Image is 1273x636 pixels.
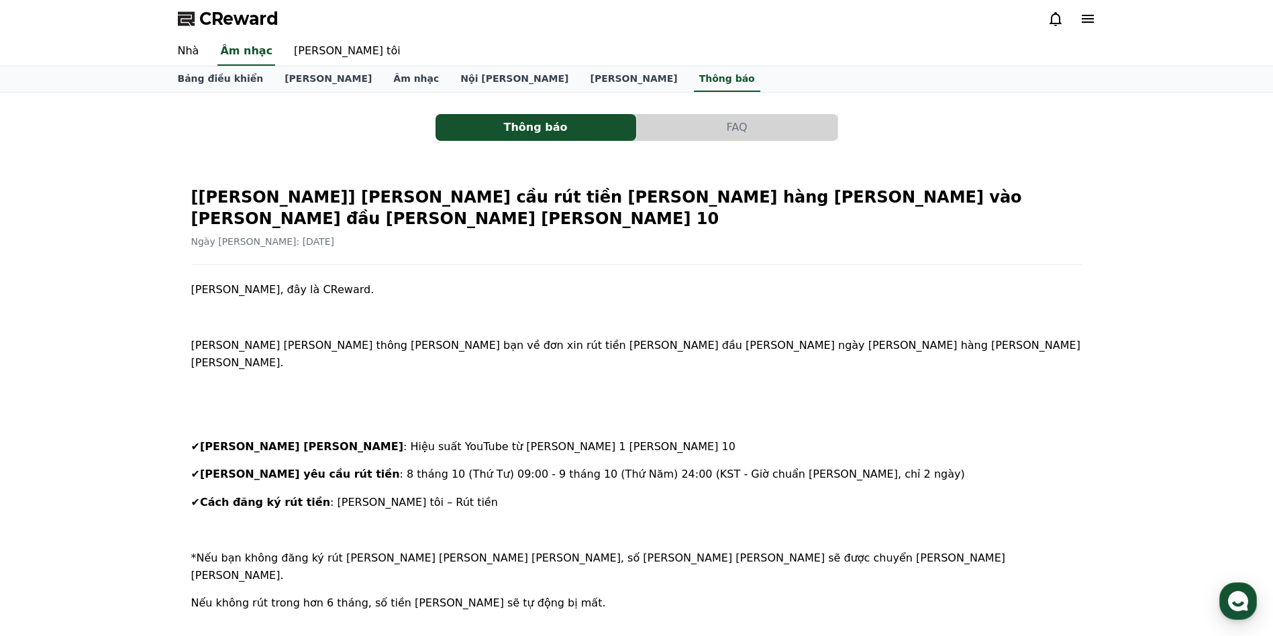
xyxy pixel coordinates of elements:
span: ✔ [191,496,200,509]
a: Bảng điều khiển [167,66,274,92]
a: [PERSON_NAME] tôi [283,38,411,66]
font: Bảng điều khiển [178,73,264,84]
strong: Cách đăng ký rút tiền [200,496,330,509]
font: Âm nhạc [393,73,439,84]
button: Thông báo [436,114,636,141]
a: CReward [178,8,278,30]
a: Nội [PERSON_NAME] [450,66,579,92]
a: [PERSON_NAME] [274,66,383,92]
font: [PERSON_NAME] [591,73,678,84]
span: Messages [111,446,151,457]
a: Settings [173,425,258,459]
font: Thông báo [699,73,755,84]
font: [PERSON_NAME] [285,73,372,84]
span: [PERSON_NAME] [PERSON_NAME] thông [PERSON_NAME] bạn về đơn xin rút tiền [PERSON_NAME] đầu [PERSON... [191,339,1080,369]
a: Thông báo [694,66,760,92]
span: ✔ [191,468,200,480]
span: : 8 tháng 10 (Thứ Tư) 09:00 - 9 tháng 10 (Thứ Năm) 24:00 (KST - Giờ chuẩn [PERSON_NAME], chỉ 2 ngày) [400,468,965,480]
span: : Hiệu suất YouTube từ [PERSON_NAME] 1 [PERSON_NAME] 10 [403,440,735,453]
span: Nếu không rút trong hơn 6 tháng, số tiền [PERSON_NAME] sẽ tự động bị mất. [191,596,606,609]
a: Nhà [167,38,210,66]
a: Messages [89,425,173,459]
span: ✔ [191,440,200,453]
a: Âm nhạc [217,38,275,66]
strong: [PERSON_NAME] [PERSON_NAME] [200,440,403,453]
span: CReward [199,8,278,30]
span: Home [34,445,58,456]
a: Thông báo [436,114,637,141]
span: Ngày [PERSON_NAME]: [DATE] [191,236,334,247]
a: Âm nhạc [383,66,450,92]
a: [PERSON_NAME] [580,66,689,92]
strong: [PERSON_NAME] yêu cầu rút tiền [200,468,400,480]
span: *Nếu bạn không đăng ký rút [PERSON_NAME] [PERSON_NAME] [PERSON_NAME], số [PERSON_NAME] [PERSON_NA... [191,551,1006,582]
span: [PERSON_NAME], đây là CReward. [191,283,374,296]
h2: [[PERSON_NAME]] [PERSON_NAME] cầu rút tiền [PERSON_NAME] hàng [PERSON_NAME] vào [PERSON_NAME] đầu... [191,187,1082,229]
a: Home [4,425,89,459]
font: Nội [PERSON_NAME] [460,73,568,84]
button: FAQ [637,114,837,141]
span: : [PERSON_NAME] tôi – Rút tiền [330,496,498,509]
span: Settings [199,445,232,456]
